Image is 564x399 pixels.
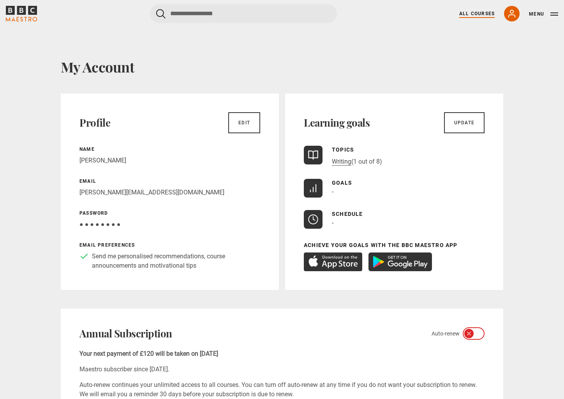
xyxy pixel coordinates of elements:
[79,221,120,228] span: ● ● ● ● ● ● ● ●
[332,158,351,166] a: Writing
[79,350,218,357] b: Your next payment of £120 will be taken on [DATE]
[459,10,495,17] a: All Courses
[79,178,260,185] p: Email
[304,117,370,129] h2: Learning goals
[332,219,333,226] span: -
[332,146,382,154] p: Topics
[304,241,485,249] p: Achieve your goals with the BBC Maestro App
[79,380,485,399] p: Auto-renew continues your unlimited access to all courses. You can turn off auto-renew at any tim...
[156,9,166,19] button: Submit the search query
[79,210,260,217] p: Password
[79,188,260,197] p: [PERSON_NAME][EMAIL_ADDRESS][DOMAIN_NAME]
[79,365,485,374] p: Maestro subscriber since [DATE].
[444,112,485,133] a: Update
[79,117,110,129] h2: Profile
[228,112,260,133] a: Edit
[529,10,558,18] button: Toggle navigation
[332,210,363,218] p: Schedule
[332,179,352,187] p: Goals
[150,4,337,23] input: Search
[92,252,260,270] p: Send me personalised recommendations, course announcements and motivational tips
[79,242,260,249] p: Email preferences
[79,146,260,153] p: Name
[79,327,172,340] h2: Annual Subscription
[332,188,333,195] span: -
[79,156,260,165] p: [PERSON_NAME]
[332,157,382,166] p: (1 out of 8)
[61,58,503,75] h1: My Account
[432,330,460,338] span: Auto-renew
[6,6,37,21] svg: BBC Maestro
